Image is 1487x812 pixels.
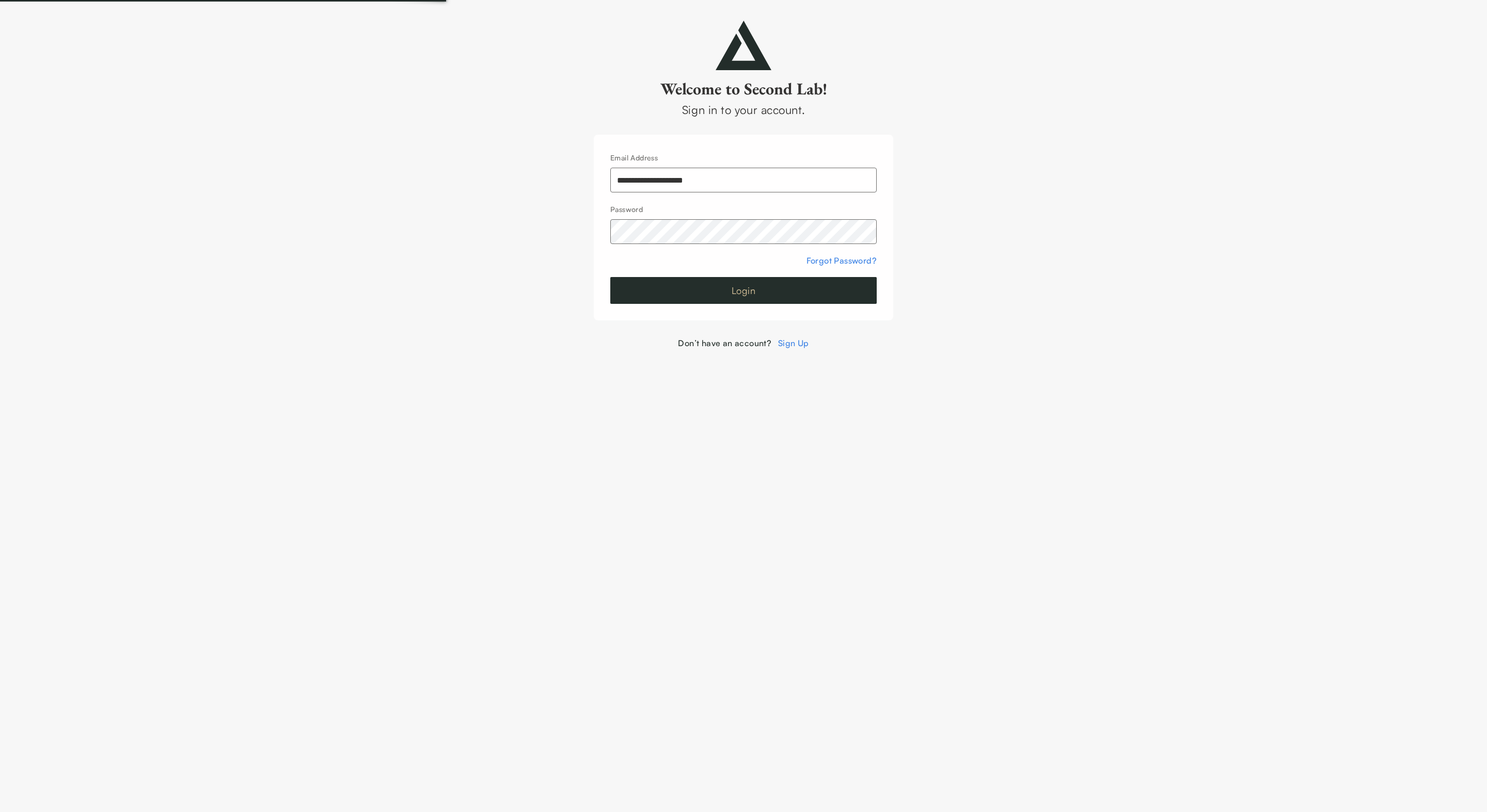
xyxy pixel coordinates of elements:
img: secondlab-logo [716,21,771,70]
label: Password [610,205,643,214]
a: Sign Up [778,338,809,348]
label: Email Address [610,153,658,162]
button: Login [610,277,877,304]
a: Forgot Password? [806,255,877,266]
div: Sign in to your account. [594,101,893,118]
div: Don’t have an account? [594,337,893,349]
h2: Welcome to Second Lab! [594,78,893,99]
